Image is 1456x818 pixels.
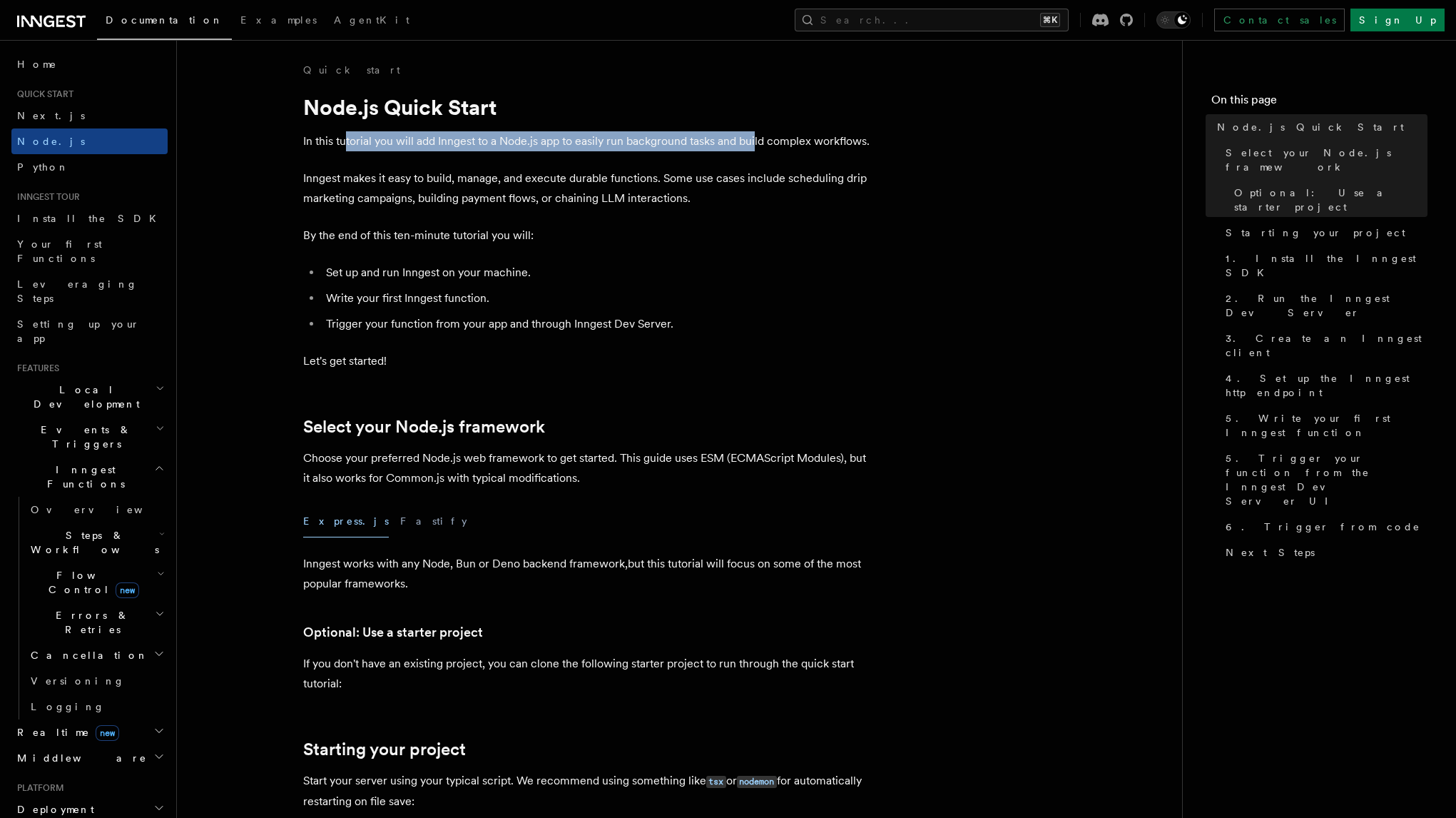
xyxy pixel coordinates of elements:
[737,776,777,788] code: nodemon
[11,725,119,739] span: Realtime
[11,128,168,154] a: Node.js
[1226,545,1315,560] span: Next Steps
[400,505,467,537] button: Fastify
[303,771,874,812] p: Start your server using your typical script. We recommend using something like or for automatical...
[25,642,168,668] button: Cancellation
[1228,180,1427,220] a: Optional: Use a starter project
[1226,291,1427,320] span: 2. Run the Inngest Dev Server
[11,377,168,417] button: Local Development
[17,213,165,224] span: Install the SDK
[25,528,159,557] span: Steps & Workflows
[97,4,232,40] a: Documentation
[1220,540,1427,565] a: Next Steps
[11,463,154,491] span: Inngest Functions
[303,63,400,77] a: Quick start
[11,802,94,817] span: Deployment
[96,725,119,741] span: new
[17,238,102,264] span: Your first Functions
[11,363,59,374] span: Features
[11,206,168,231] a: Install the SDK
[11,457,168,497] button: Inngest Functions
[1217,120,1404,134] span: Node.js Quick Start
[1226,371,1427,400] span: 4. Set up the Inngest http endpoint
[303,554,874,594] p: Inngest works with any Node, Bun or Deno backend framework,but this tutorial will focus on some o...
[25,568,157,597] span: Flow Control
[303,351,874,371] p: Let's get started!
[334,14,409,26] span: AgentKit
[17,278,138,304] span: Leveraging Steps
[11,191,80,203] span: Inngest tour
[11,497,168,719] div: Inngest Functions
[1211,91,1427,114] h4: On this page
[1220,405,1427,445] a: 5. Write your first Inngest function
[303,226,874,246] p: By the end of this ten-minute tutorial you will:
[17,57,57,71] span: Home
[232,4,325,39] a: Examples
[25,608,155,637] span: Errors & Retries
[31,701,105,712] span: Logging
[1226,251,1427,280] span: 1. Install the Inngest SDK
[17,161,69,173] span: Python
[25,562,168,602] button: Flow Controlnew
[11,154,168,180] a: Python
[11,751,147,765] span: Middleware
[1220,140,1427,180] a: Select your Node.js framework
[1220,325,1427,365] a: 3. Create an Inngest client
[11,383,156,411] span: Local Development
[25,694,168,719] a: Logging
[11,745,168,771] button: Middleware
[11,271,168,311] a: Leveraging Steps
[303,739,466,759] a: Starting your project
[11,103,168,128] a: Next.js
[25,497,168,522] a: Overview
[11,89,73,100] span: Quick start
[303,131,874,151] p: In this tutorial you will add Inngest to a Node.js app to easily run background tasks and build c...
[325,4,418,39] a: AgentKit
[303,417,545,437] a: Select your Node.js framework
[1220,246,1427,286] a: 1. Install the Inngest SDK
[1211,114,1427,140] a: Node.js Quick Start
[11,311,168,351] a: Setting up your app
[737,774,777,787] a: nodemon
[303,505,389,537] button: Express.js
[322,263,874,283] li: Set up and run Inngest on your machine.
[322,288,874,308] li: Write your first Inngest function.
[25,522,168,562] button: Steps & Workflows
[1220,365,1427,405] a: 4. Set up the Inngest http endpoint
[303,622,483,642] a: Optional: Use a starter project
[706,774,726,787] a: tsx
[240,14,317,26] span: Examples
[1226,451,1427,508] span: 5. Trigger your function from the Inngest Dev Server UI
[1220,286,1427,325] a: 2. Run the Inngest Dev Server
[17,318,140,344] span: Setting up your app
[11,231,168,271] a: Your first Functions
[795,9,1069,31] button: Search...⌘K
[11,423,156,451] span: Events & Triggers
[17,110,85,121] span: Next.js
[11,782,64,794] span: Platform
[303,654,874,694] p: If you don't have an existing project, you can clone the following starter project to run through...
[1226,331,1427,360] span: 3. Create an Inngest client
[303,94,874,120] h1: Node.js Quick Start
[11,719,168,745] button: Realtimenew
[31,675,125,687] span: Versioning
[1220,220,1427,246] a: Starting your project
[17,136,85,147] span: Node.js
[1226,520,1420,534] span: 6. Trigger from code
[25,668,168,694] a: Versioning
[1156,11,1191,29] button: Toggle dark mode
[1226,146,1427,174] span: Select your Node.js framework
[1350,9,1445,31] a: Sign Up
[1220,514,1427,540] a: 6. Trigger from code
[106,14,223,26] span: Documentation
[31,504,178,515] span: Overview
[1226,226,1405,240] span: Starting your project
[25,648,148,662] span: Cancellation
[1220,445,1427,514] a: 5. Trigger your function from the Inngest Dev Server UI
[25,602,168,642] button: Errors & Retries
[1234,186,1427,214] span: Optional: Use a starter project
[322,314,874,334] li: Trigger your function from your app and through Inngest Dev Server.
[303,168,874,208] p: Inngest makes it easy to build, manage, and execute durable functions. Some use cases include sch...
[1226,411,1427,440] span: 5. Write your first Inngest function
[11,417,168,457] button: Events & Triggers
